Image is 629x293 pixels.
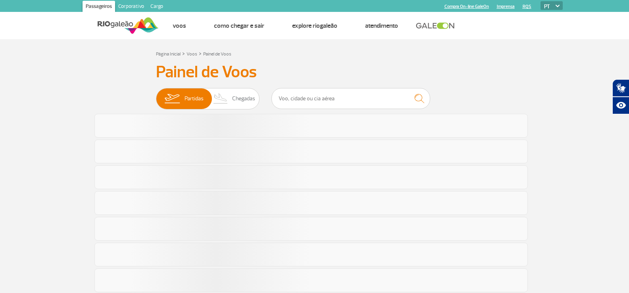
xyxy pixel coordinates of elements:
[612,79,629,114] div: Plugin de acessibilidade da Hand Talk.
[365,22,398,30] a: Atendimento
[214,22,264,30] a: Como chegar e sair
[612,79,629,97] button: Abrir tradutor de língua de sinais.
[160,88,185,109] img: slider-embarque
[523,4,531,9] a: RQS
[182,49,185,58] a: >
[185,88,204,109] span: Partidas
[199,49,202,58] a: >
[156,51,181,57] a: Página Inicial
[187,51,197,57] a: Voos
[232,88,255,109] span: Chegadas
[156,62,473,82] h3: Painel de Voos
[173,22,186,30] a: Voos
[444,4,489,9] a: Compra On-line GaleOn
[147,1,166,13] a: Cargo
[83,1,115,13] a: Passageiros
[612,97,629,114] button: Abrir recursos assistivos.
[115,1,147,13] a: Corporativo
[292,22,337,30] a: Explore RIOgaleão
[209,88,233,109] img: slider-desembarque
[203,51,231,57] a: Painel de Voos
[271,88,430,109] input: Voo, cidade ou cia aérea
[497,4,515,9] a: Imprensa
